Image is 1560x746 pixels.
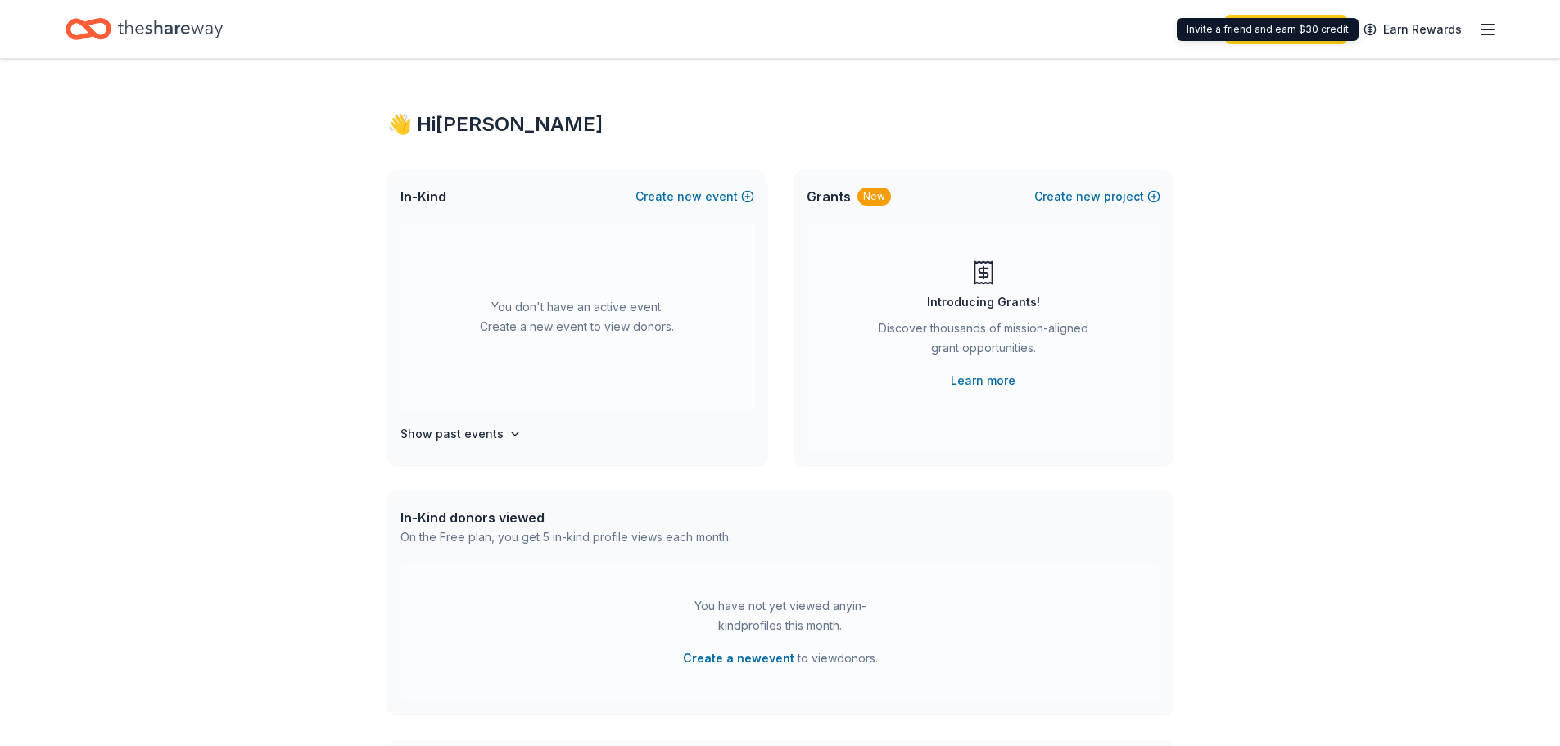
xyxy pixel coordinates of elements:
[683,649,794,668] button: Create a newevent
[400,424,504,444] h4: Show past events
[677,187,702,206] span: new
[678,596,883,635] div: You have not yet viewed any in-kind profiles this month.
[400,527,731,547] div: On the Free plan, you get 5 in-kind profile views each month.
[807,187,851,206] span: Grants
[1177,18,1359,41] div: Invite a friend and earn $30 credit
[927,292,1040,312] div: Introducing Grants!
[387,111,1173,138] div: 👋 Hi [PERSON_NAME]
[1076,187,1101,206] span: new
[1225,15,1347,44] a: Start free trial
[951,371,1015,391] a: Learn more
[635,187,754,206] button: Createnewevent
[400,424,522,444] button: Show past events
[400,187,446,206] span: In-Kind
[400,223,754,411] div: You don't have an active event. Create a new event to view donors.
[857,188,891,206] div: New
[66,10,223,48] a: Home
[872,319,1095,364] div: Discover thousands of mission-aligned grant opportunities.
[683,649,878,668] span: to view donors .
[400,508,731,527] div: In-Kind donors viewed
[1034,187,1160,206] button: Createnewproject
[1354,15,1472,44] a: Earn Rewards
